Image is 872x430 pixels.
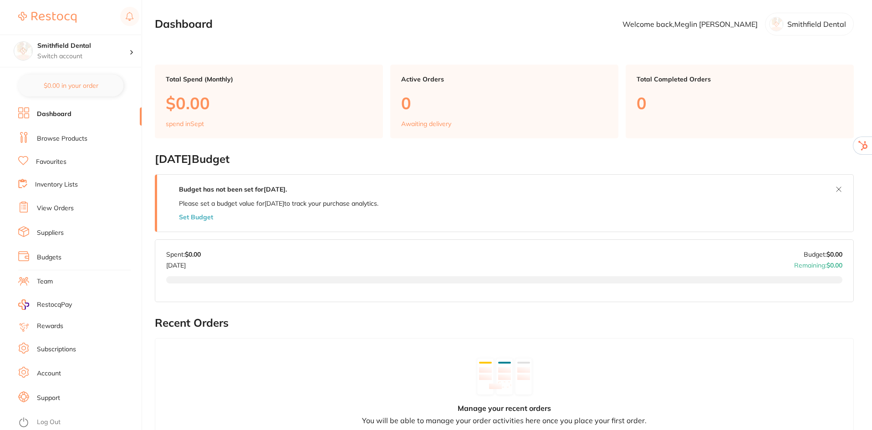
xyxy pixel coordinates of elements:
h2: Recent Orders [155,317,854,329]
a: Dashboard [37,110,71,119]
a: Budgets [37,253,61,262]
img: RestocqPay [18,299,29,310]
a: RestocqPay [18,299,72,310]
p: Remaining: [794,258,842,269]
a: Subscriptions [37,345,76,354]
p: spend in Sept [166,120,204,127]
a: Favourites [36,157,66,167]
a: Rewards [37,322,63,331]
h4: Smithfield Dental [37,41,129,51]
a: Total Spend (Monthly)$0.00spend inSept [155,65,383,138]
p: Please set a budget value for [DATE] to track your purchase analytics. [179,200,378,207]
strong: $0.00 [826,250,842,258]
h2: Dashboard [155,18,213,30]
a: Team [37,277,53,286]
strong: Budget has not been set for [DATE] . [179,185,287,193]
button: Set Budget [179,213,213,221]
img: Smithfield Dental [14,42,32,60]
span: RestocqPay [37,300,72,309]
p: 0 [637,94,843,112]
p: Switch account [37,52,129,61]
a: Support [37,394,60,403]
a: Active Orders0Awaiting delivery [390,65,618,138]
a: Suppliers [37,228,64,238]
img: Restocq Logo [18,12,76,23]
a: View Orders [37,204,74,213]
p: 0 [401,94,607,112]
p: $0.00 [166,94,372,112]
h4: Manage your recent orders [458,404,551,412]
a: Restocq Logo [18,7,76,28]
p: Spent: [166,251,201,258]
p: Awaiting delivery [401,120,451,127]
strong: $0.00 [826,261,842,269]
h2: [DATE] Budget [155,153,854,166]
a: Total Completed Orders0 [626,65,854,138]
p: Welcome back, Meglin [PERSON_NAME] [622,20,758,28]
a: Browse Products [37,134,87,143]
p: Total Completed Orders [637,76,843,83]
p: Smithfield Dental [787,20,846,28]
a: Log Out [37,418,61,427]
a: Inventory Lists [35,180,78,189]
button: Log Out [18,415,139,430]
strong: $0.00 [185,250,201,258]
p: Budget: [804,251,842,258]
p: Total Spend (Monthly) [166,76,372,83]
a: Account [37,369,61,378]
button: $0.00 in your order [18,75,123,96]
p: Active Orders [401,76,607,83]
p: You will be able to manage your order activities here once you place your first order. [362,416,647,425]
p: [DATE] [166,258,201,269]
